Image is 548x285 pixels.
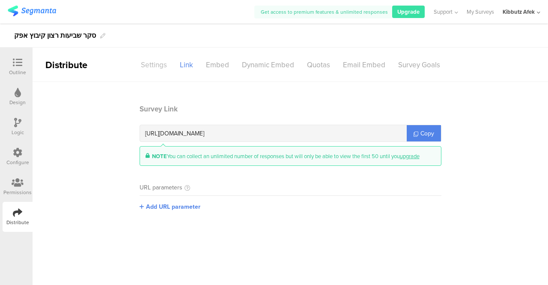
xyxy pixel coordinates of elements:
div: Settings [134,57,173,72]
div: Dynamic Embed [235,57,301,72]
div: Embed [200,57,235,72]
div: Link [173,57,200,72]
span: Add URL parameter [146,202,200,211]
span: Copy [420,129,434,138]
div: Kibbutz Afek [503,8,535,16]
div: Logic [12,129,24,136]
div: You can collect an unlimited number of responses but will only be able to view the first 50 until... [152,152,420,160]
div: Distribute [33,58,131,72]
u: upgrade [400,152,420,160]
div: Permissions [3,189,32,196]
button: Add URL parameter [140,202,200,211]
div: Email Embed [337,57,392,72]
header: Survey Link [140,104,441,114]
span: Get access to premium features & unlimited responses [261,8,388,16]
div: סקר שביעות רצון קיבוץ אפק [14,29,96,42]
div: Configure [6,159,29,166]
span: Support [434,8,453,16]
img: segmanta logo [8,6,56,16]
span: [URL][DOMAIN_NAME] [145,129,204,138]
div: Survey Goals [392,57,447,72]
span: Upgrade [397,8,420,16]
b: NOTE [152,152,167,160]
div: Quotas [301,57,337,72]
div: Design [9,99,26,106]
div: Outline [9,69,26,76]
div: URL parameters [140,183,182,192]
div: Distribute [6,219,29,226]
